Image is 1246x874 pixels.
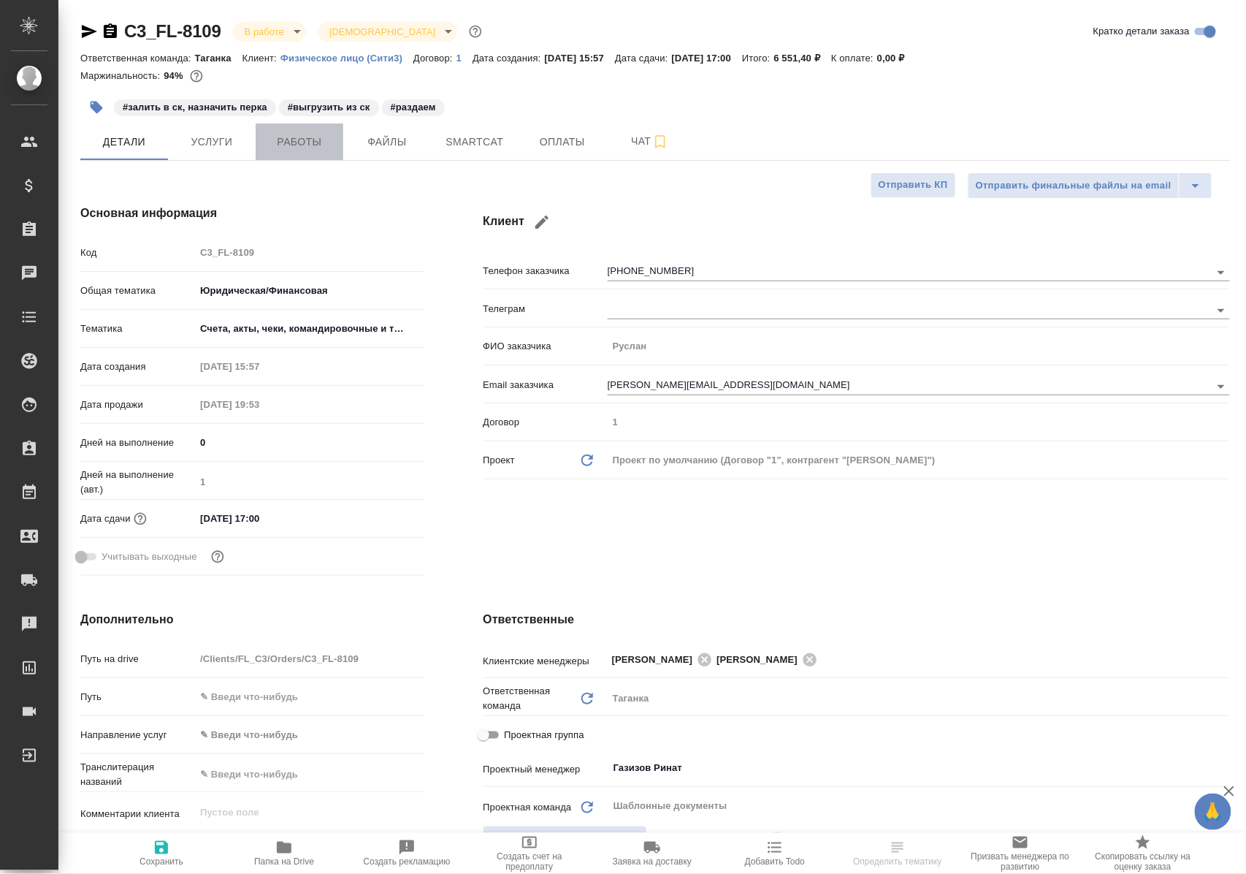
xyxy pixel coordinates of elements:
[836,833,959,874] button: Определить тематику
[877,53,916,64] p: 0,00 ₽
[195,53,242,64] p: Таганка
[1093,24,1190,39] span: Кратко детали заказа
[80,70,164,81] p: Маржинальность:
[608,335,1230,357] input: Пустое поле
[831,53,877,64] p: К оплате:
[968,851,1073,872] span: Призвать менеджера по развитию
[440,133,510,151] span: Smartcat
[195,278,424,303] div: Юридическая/Финансовая
[879,177,948,194] span: Отправить КП
[364,856,451,867] span: Создать рекламацию
[608,411,1230,433] input: Пустое поле
[871,172,956,198] button: Отправить КП
[716,650,822,669] div: [PERSON_NAME]
[195,394,323,415] input: Пустое поле
[195,764,424,785] input: ✎ Введи что-нибудь
[608,448,1230,473] div: Проект по умолчанию (Договор "1", контрагент "[PERSON_NAME]")
[80,611,424,628] h4: Дополнительно
[80,360,195,374] p: Дата создания
[100,833,223,874] button: Сохранить
[413,53,456,64] p: Договор:
[200,728,407,742] div: ✎ Введи что-нибудь
[352,133,422,151] span: Файлы
[968,172,1180,199] button: Отправить финальные файлы на email
[195,648,424,669] input: Пустое поле
[89,133,159,151] span: Детали
[80,398,195,412] p: Дата продажи
[112,100,278,113] span: залить в ск, назначить перка
[102,550,197,564] span: Учитывать выходные
[195,432,424,453] input: ✎ Введи что-нибудь
[1082,833,1204,874] button: Скопировать ссылку на оценку заказа
[612,653,702,667] span: [PERSON_NAME]
[615,53,671,64] p: Дата сдачи:
[654,832,768,846] p: Шаблонные документы
[742,53,773,64] p: Итого:
[468,833,591,874] button: Создать счет на предоплату
[195,356,323,377] input: Пустое поле
[959,833,1082,874] button: Призвать менеджера по развитию
[195,686,424,707] input: ✎ Введи что-нибудь
[195,508,323,529] input: ✎ Введи что-нибудь
[968,172,1212,199] div: split button
[483,339,607,354] p: ФИО заказчика
[80,246,195,260] p: Код
[1201,797,1226,827] span: 🙏
[613,856,692,867] span: Заявка на доставку
[504,728,584,742] span: Проектная группа
[102,23,119,40] button: Скопировать ссылку
[456,51,473,64] a: 1
[254,856,314,867] span: Папка на Drive
[325,26,440,38] button: [DEMOGRAPHIC_DATA]
[483,762,607,777] p: Проектный менеджер
[80,760,195,789] p: Транслитерация названий
[264,133,335,151] span: Работы
[1222,767,1225,769] button: Open
[853,856,941,867] span: Определить тематику
[545,53,616,64] p: [DATE] 15:57
[187,66,206,85] button: 320.00 RUB;
[612,650,717,669] div: [PERSON_NAME]
[240,26,288,38] button: В работе
[491,830,639,847] span: Распределить на ПМ-команду
[391,100,436,115] p: #раздаем
[483,800,571,815] p: Проектная команда
[483,826,647,851] span: В заказе уже есть ответственный ПМ или ПМ группа
[483,415,607,430] p: Договор
[483,654,607,669] p: Клиентские менеджеры
[714,833,836,874] button: Добавить Todo
[208,547,227,566] button: Выбери, если сб и вс нужно считать рабочими днями для выполнения заказа.
[164,70,186,81] p: 94%
[80,728,195,742] p: Направление услуг
[483,611,1230,628] h4: Ответственные
[242,53,280,64] p: Клиент:
[288,100,370,115] p: #выгрузить из ск
[195,723,424,748] div: ✎ Введи что-нибудь
[745,856,805,867] span: Добавить Todo
[80,690,195,704] p: Путь
[1222,658,1225,661] button: Open
[976,178,1172,194] span: Отправить финальные файлы на email
[318,22,457,42] div: В работе
[591,833,714,874] button: Заявка на доставку
[456,53,473,64] p: 1
[195,316,424,341] div: Счета, акты, чеки, командировочные и таможенные документы
[80,652,195,666] p: Путь на drive
[177,133,247,151] span: Услуги
[473,53,544,64] p: Дата создания:
[278,100,381,113] span: выгрузить из ск
[195,471,424,493] input: Пустое поле
[139,856,183,867] span: Сохранить
[1090,851,1196,872] span: Скопировать ссылку на оценку заказа
[477,851,582,872] span: Создать счет на предоплату
[80,512,131,526] p: Дата сдачи
[651,133,669,151] svg: Подписаться
[1211,376,1231,397] button: Open
[131,509,150,528] button: Если добавить услуги и заполнить их объемом, то дата рассчитается автоматически
[483,826,647,851] button: Распределить на ПМ-команду
[223,833,345,874] button: Папка на Drive
[774,53,832,64] p: 6 551,40 ₽
[527,133,597,151] span: Оплаты
[615,132,685,151] span: Чат
[80,436,195,450] p: Дней на выполнение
